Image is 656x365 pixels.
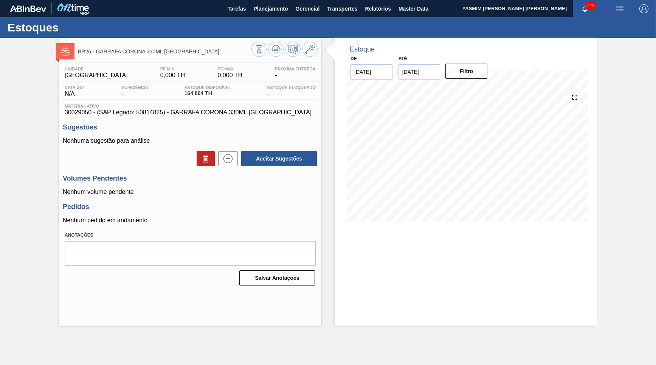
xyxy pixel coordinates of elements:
span: Próxima Entrega [275,67,316,71]
span: [GEOGRAPHIC_DATA] [65,72,128,79]
span: Transportes [327,4,357,13]
img: userActions [615,4,624,13]
button: Ir ao Master Data / Geral [302,42,318,57]
button: Filtro [445,64,487,79]
img: Logout [639,4,648,13]
label: Anotações [65,230,316,241]
span: Unidade [65,67,128,71]
p: Nenhuma sugestão para análise [63,137,318,144]
button: Salvar Anotações [239,270,315,285]
span: PE MIN [160,67,185,71]
button: Programar Estoque [285,42,301,57]
span: Gerencial [296,4,320,13]
button: Visão Geral dos Estoques [251,42,267,57]
span: Material ativo [65,104,316,108]
div: - [273,67,318,79]
h3: Sugestões [63,123,318,131]
span: BR26 - GARRAFA CORONA 330ML PARAGUAI [78,49,251,55]
p: Nenhum volume pendente [63,189,318,195]
button: Notificações [573,3,597,14]
div: Estoque [350,45,375,53]
h1: Estoques [8,23,142,32]
div: - [265,85,318,97]
h3: Volumes Pendentes [63,175,318,182]
img: Ícone [60,47,70,56]
div: N/A [63,85,87,97]
input: dd/mm/yyyy [399,64,440,80]
span: Estoque Bloqueado [267,85,316,90]
label: Até [399,56,407,61]
label: De [350,56,357,61]
p: Nenhum pedido em andamento [63,217,318,224]
div: Excluir Sugestões [193,151,215,166]
span: 279 [586,2,596,10]
button: Aceitar Sugestões [241,151,317,166]
span: Tarefas [228,4,246,13]
span: Master Data [399,4,428,13]
span: Suficiência [122,85,148,90]
span: Estoque Disponível [185,85,231,90]
span: 0,000 TH [217,72,242,79]
button: Atualizar Gráfico [268,42,284,57]
img: TNhmsLtSVTkK8tSr43FrP2fwEKptu5GPRR3wAAAABJRU5ErkJggg== [10,5,46,12]
div: Aceitar Sugestões [237,150,318,167]
span: 164,864 TH [185,90,231,96]
input: dd/mm/yyyy [350,64,392,80]
span: 30029050 - (SAP Legado: 50814825) - GARRAFA CORONA 330ML [GEOGRAPHIC_DATA] [65,109,316,116]
div: - [120,85,150,97]
h3: Pedidos [63,203,318,211]
span: Relatórios [365,4,391,13]
span: PE MAX [217,67,242,71]
span: Data out [65,85,85,90]
span: 0,000 TH [160,72,185,79]
span: Planejamento [253,4,288,13]
div: Nova sugestão [215,151,237,166]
